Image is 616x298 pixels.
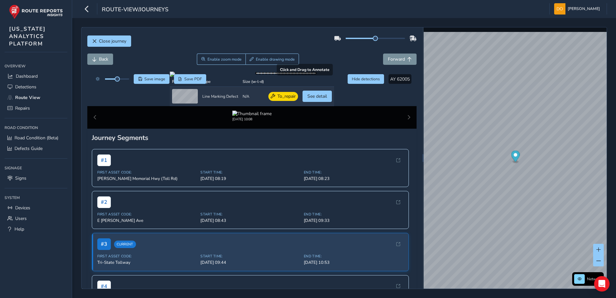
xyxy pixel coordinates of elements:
span: End Time: [304,212,403,217]
span: Tri-State Tollway [97,260,197,265]
span: Save image [144,76,165,82]
img: rr logo [9,5,63,19]
span: To_repair [277,93,296,100]
span: [DATE] 08:19 [200,176,300,182]
div: Signage [5,163,67,173]
span: Save PDF [184,76,202,82]
span: # 2 [97,196,111,208]
a: Route View [5,92,67,103]
a: Users [5,213,67,224]
span: Close journey [99,38,126,44]
span: Route View [15,94,40,101]
button: Close journey [87,35,131,47]
span: First Asset Code: [97,254,197,259]
span: End Time: [304,254,403,259]
span: Devices [15,205,30,211]
span: Start Time: [200,212,300,217]
div: [DATE] 10:08 [232,117,272,122]
div: System [5,193,67,203]
a: Repairs [5,103,67,114]
span: Signs [15,175,26,181]
span: # 4 [97,281,111,292]
span: Dashboard [16,73,38,79]
span: route-view/journeys [102,5,168,15]
span: End Time: [304,170,403,175]
span: Enable zoom mode [207,57,242,62]
div: Overview [5,61,67,71]
span: Defects Guide [14,145,43,152]
span: Hide detections [352,76,380,82]
a: Road Condition (Beta) [5,133,67,143]
span: First Asset Code: [97,170,197,175]
span: See detail [307,93,327,99]
span: # 3 [97,238,111,250]
span: Users [15,215,27,222]
span: [PERSON_NAME] Memorial Hwy (Toll Rd) [97,176,197,182]
button: Save [134,74,169,84]
td: N/A [240,87,266,106]
img: diamond-layout [554,3,565,15]
button: Back [87,54,113,65]
span: [DATE] 08:43 [200,218,300,223]
div: Road Condition [5,123,67,133]
span: Network [587,276,602,282]
span: Detections [15,84,36,90]
span: [US_STATE] ANALYTICS PLATFORM [9,25,46,47]
span: [DATE] 08:23 [304,176,403,182]
span: Back [99,56,108,62]
span: AY 62005 [390,76,410,82]
button: PDF [174,74,207,84]
button: Zoom [197,54,245,65]
span: [PERSON_NAME] [568,3,600,15]
a: Signs [5,173,67,184]
span: Enable drawing mode [256,57,295,62]
div: Open Intercom Messenger [594,276,610,292]
button: See detail [303,91,332,102]
span: Start Time: [200,254,300,259]
a: Detections [5,82,67,92]
div: Journey Segments [92,133,412,142]
span: Forward [388,56,405,62]
span: Start Time: [200,170,300,175]
a: Dashboard [5,71,67,82]
td: Line Marking Defect [200,87,240,106]
span: Help [14,226,24,232]
img: Thumbnail frame [232,111,272,117]
span: [DATE] 09:44 [200,260,300,265]
span: Current [114,241,136,248]
div: Map marker [511,151,520,164]
span: E [PERSON_NAME] Ave [97,218,197,223]
button: Forward [383,54,417,65]
span: [DATE] 10:53 [304,260,403,265]
button: [PERSON_NAME] [554,3,602,15]
span: [DATE] 09:33 [304,218,403,223]
span: Repairs [15,105,30,111]
a: Devices [5,203,67,213]
a: Help [5,224,67,234]
button: Hide detections [348,74,384,84]
span: First Asset Code: [97,212,197,217]
span: Road Condition (Beta) [14,135,58,141]
button: Draw [245,54,299,65]
a: Defects Guide [5,143,67,154]
span: # 1 [97,154,111,166]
